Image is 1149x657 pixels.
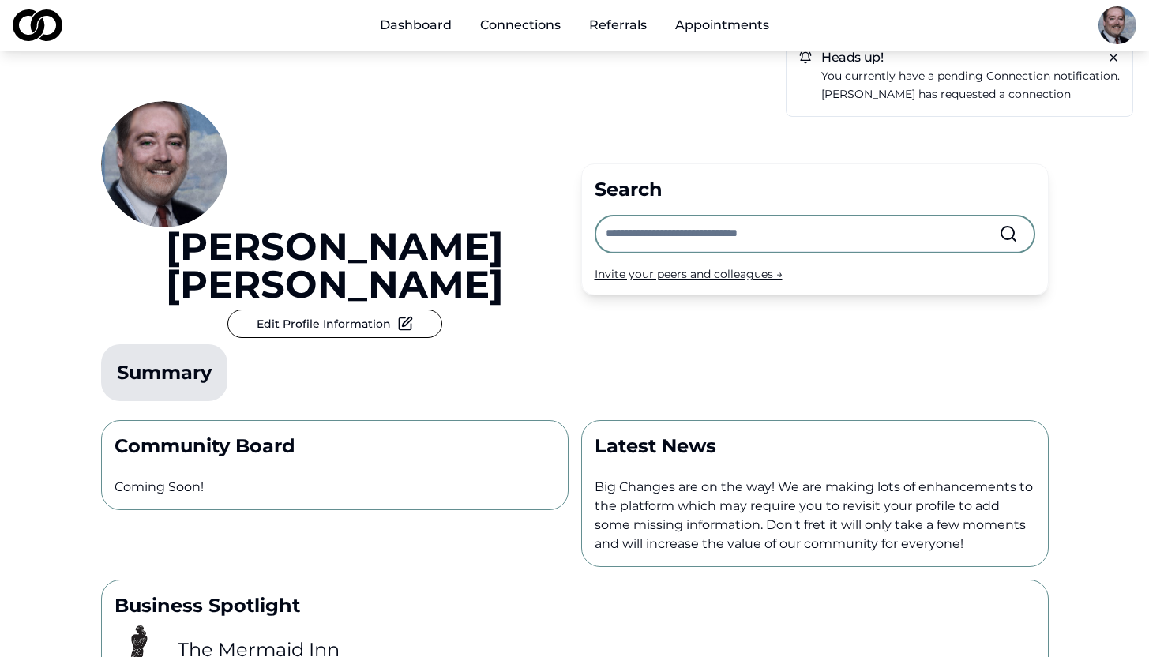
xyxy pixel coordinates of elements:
h5: Heads up! [799,51,1120,64]
div: Search [595,177,1035,202]
p: Coming Soon! [115,478,555,497]
span: You currently have a pending notification. [821,69,1120,83]
p: [PERSON_NAME] has requested a connection [821,85,1120,103]
p: Big Changes are on the way! We are making lots of enhancements to the platform which may require ... [595,478,1035,554]
a: Appointments [663,9,782,41]
p: Business Spotlight [115,593,1035,618]
button: Edit Profile Information [227,310,442,338]
div: Invite your peers and colleagues → [595,266,1035,282]
span: connection [986,69,1050,83]
a: [PERSON_NAME] [PERSON_NAME] [101,227,569,303]
div: Summary [117,360,212,385]
a: Dashboard [367,9,464,41]
p: Community Board [115,434,555,459]
img: logo [13,9,62,41]
a: Referrals [576,9,659,41]
img: 96ba5119-89f2-4365-82e5-b96b711a7174-MeGray2-profile_picture.png [101,101,227,227]
a: Connections [467,9,573,41]
p: Latest News [595,434,1035,459]
nav: Main [367,9,782,41]
a: You currently have a pending connection notification.[PERSON_NAME] has requested a connection [821,67,1120,103]
img: 96ba5119-89f2-4365-82e5-b96b711a7174-MeGray2-profile_picture.png [1098,6,1136,44]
